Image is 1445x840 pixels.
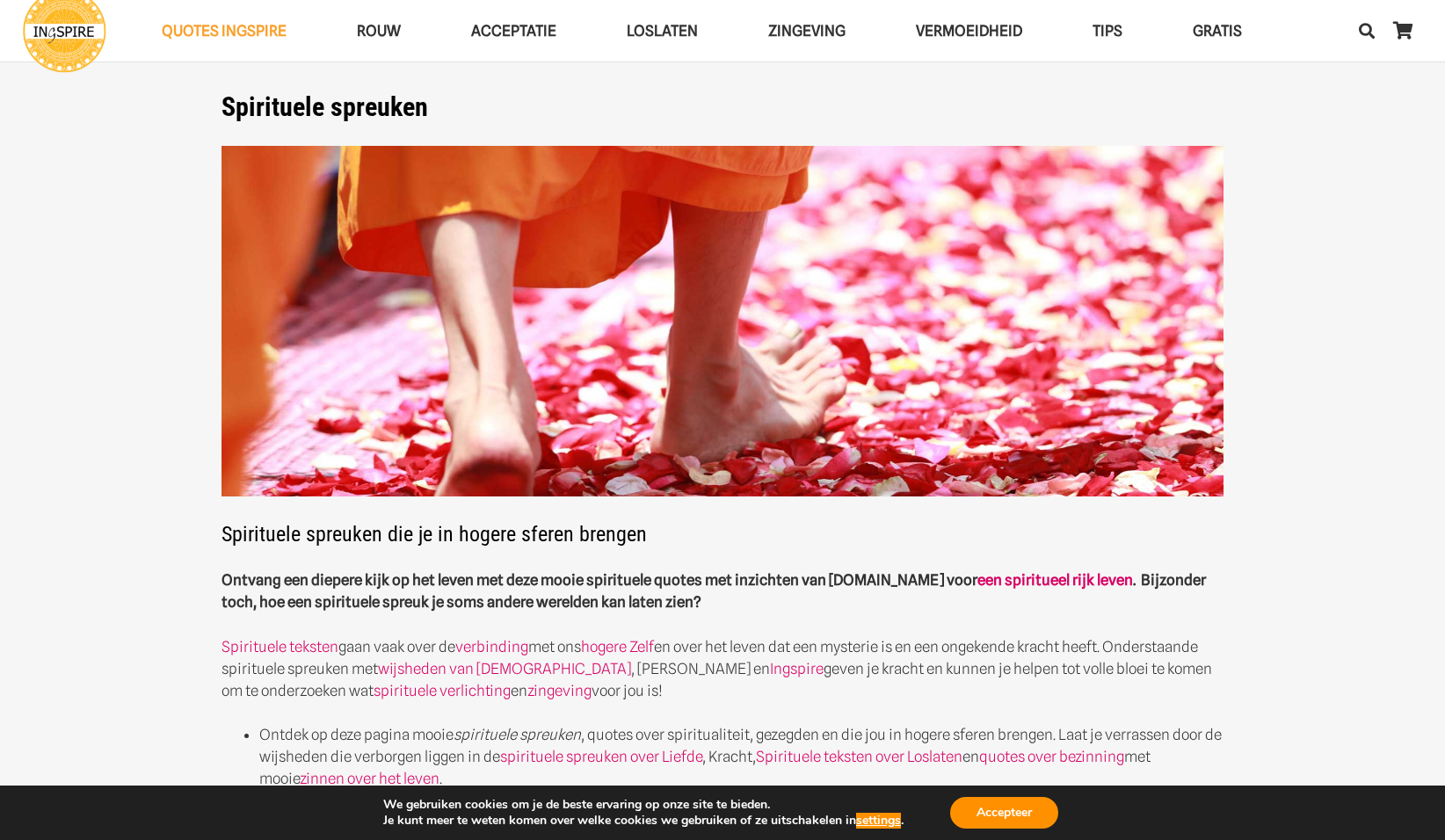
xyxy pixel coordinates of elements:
[1093,22,1122,40] span: TIPS
[221,571,1206,611] strong: Ontvang een diepere kijk op het leven met deze mooie spirituele quotes met inzichten van [DOMAIN_...
[950,797,1058,829] button: Accepteer
[378,660,631,677] a: wijsheden van [DEMOGRAPHIC_DATA]
[383,813,904,829] p: Je kunt meer te weten komen over welke cookies we gebruiken of ze uitschakelen in .
[733,9,881,54] a: ZingevingZingeving Menu
[770,660,824,677] a: Ingspire
[322,9,436,54] a: ROUWROUW Menu
[162,22,287,40] span: QUOTES INGSPIRE
[1349,9,1384,53] a: Zoeken
[471,22,556,40] span: Acceptatie
[1158,9,1277,54] a: GRATISGRATIS Menu
[259,724,1224,790] li: Ontdek op deze pagina mooie , quotes over spiritualiteit, gezegden en die jou in hogere sferen br...
[500,748,702,765] a: spirituele spreuken over Liefde
[383,797,904,813] p: We gebruiken cookies om je de beste ervaring op onze site te bieden.
[127,9,322,54] a: QUOTES INGSPIREQUOTES INGSPIRE Menu
[627,22,698,40] span: Loslaten
[436,9,592,54] a: AcceptatieAcceptatie Menu
[581,638,654,655] a: hogere Zelf
[221,91,1224,123] h1: Spirituele spreuken
[1057,9,1158,54] a: TIPSTIPS Menu
[979,748,1124,765] a: quotes over bezinning
[221,638,338,655] a: Spirituele teksten
[374,682,511,699] a: spirituele verlichting
[1193,22,1242,40] span: GRATIS
[977,571,1133,589] a: een spiritueel rijk leven
[856,813,901,829] button: settings
[454,726,581,743] em: spirituele spreuken
[592,9,733,54] a: LoslatenLoslaten Menu
[221,146,1224,497] img: Prachtige spirituele spreuken over het Leven en Spirituele groei van Ingspire.nl
[768,22,846,40] span: Zingeving
[756,748,962,765] a: Spirituele teksten over Loslaten
[455,638,528,655] a: verbinding
[300,770,439,787] a: zinnen over het leven
[527,682,592,699] a: zingeving
[881,9,1057,54] a: VERMOEIDHEIDVERMOEIDHEID Menu
[357,22,401,40] span: ROUW
[221,146,1224,547] h2: Spirituele spreuken die je in hogere sferen brengen
[221,636,1224,702] p: gaan vaak over de met ons en over het leven dat een mysterie is en een ongekende kracht heeft. On...
[916,22,1022,40] span: VERMOEIDHEID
